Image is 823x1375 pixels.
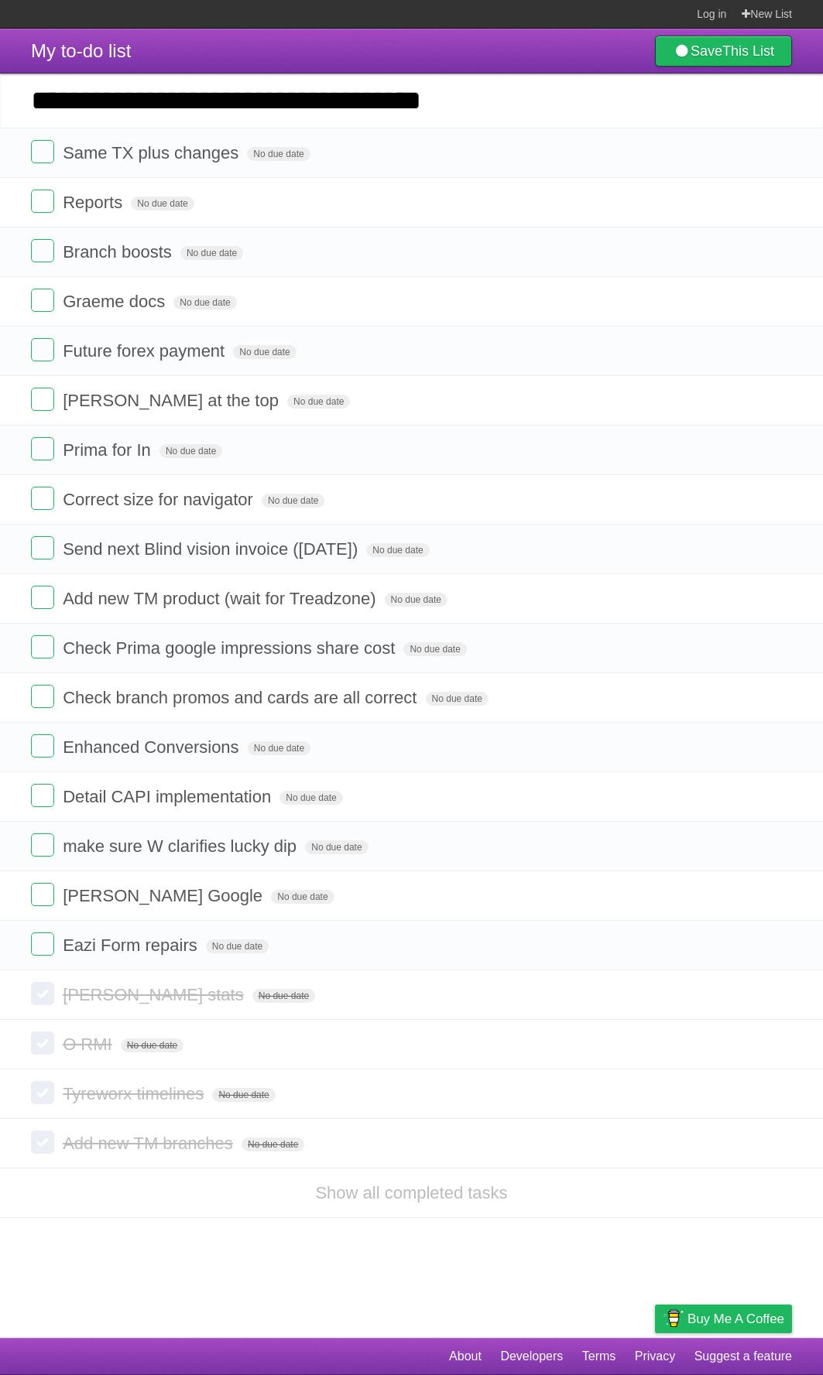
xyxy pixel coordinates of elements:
span: Add new TM product (wait for Treadzone) [63,589,379,608]
span: No due date [248,741,310,755]
span: make sure W clarifies lucky dip [63,836,300,856]
span: Future forex payment [63,341,228,361]
span: No due date [385,593,448,607]
label: Done [31,437,54,460]
span: [PERSON_NAME] stats [63,985,248,1004]
span: No due date [262,494,324,508]
span: No due date [279,791,342,805]
label: Done [31,1031,54,1055]
label: Done [31,140,54,163]
span: No due date [212,1088,275,1102]
span: Check branch promos and cards are all correct [63,688,420,707]
label: Done [31,239,54,262]
span: Enhanced Conversions [63,737,242,757]
span: No due date [426,692,489,706]
span: No due date [247,147,310,161]
label: Done [31,932,54,956]
b: This List [722,43,774,59]
label: Done [31,487,54,510]
a: Privacy [635,1342,675,1371]
a: Suggest a feature [694,1342,792,1371]
label: Done [31,289,54,312]
span: No due date [366,543,429,557]
span: Buy me a coffee [688,1305,784,1332]
span: My to-do list [31,40,131,61]
span: Add new TM branches [63,1134,237,1153]
span: No due date [252,989,315,1003]
label: Done [31,784,54,807]
span: No due date [159,444,222,458]
span: Send next Blind vision invoice ([DATE]) [63,539,362,559]
span: No due date [131,197,194,210]
a: Buy me a coffee [655,1305,792,1333]
span: No due date [287,395,350,409]
label: Done [31,883,54,906]
span: No due date [305,840,368,854]
a: Terms [582,1342,616,1371]
label: Done [31,635,54,658]
a: About [449,1342,482,1371]
a: Show all completed tasks [315,1183,507,1202]
span: Correct size for navigator [63,490,257,509]
span: Check Prima google impressions share cost [63,638,399,658]
span: Tyreworx timelines [63,1084,207,1103]
label: Done [31,1130,54,1154]
a: SaveThis List [655,36,792,67]
span: [PERSON_NAME] Google [63,886,266,905]
span: No due date [180,246,243,260]
span: Prima for In [63,440,155,460]
span: No due date [206,939,269,953]
span: [PERSON_NAME] at the top [63,391,283,410]
label: Done [31,388,54,411]
span: Detail CAPI implementation [63,787,275,806]
span: No due date [121,1038,183,1052]
label: Done [31,982,54,1005]
span: No due date [173,296,236,310]
span: O RMI [63,1035,116,1054]
span: No due date [233,345,296,359]
span: Branch boosts [63,242,176,262]
a: Developers [500,1342,563,1371]
span: Reports [63,193,126,212]
label: Done [31,586,54,609]
label: Done [31,338,54,361]
label: Done [31,685,54,708]
span: Graeme docs [63,292,169,311]
span: No due date [403,642,466,656]
span: Eazi Form repairs [63,935,201,955]
label: Done [31,536,54,559]
label: Done [31,1081,54,1104]
label: Done [31,833,54,857]
span: Same TX plus changes [63,143,242,162]
img: Buy me a coffee [663,1305,684,1332]
label: Done [31,190,54,213]
label: Done [31,734,54,758]
span: No due date [271,890,334,904]
span: No due date [242,1137,304,1151]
